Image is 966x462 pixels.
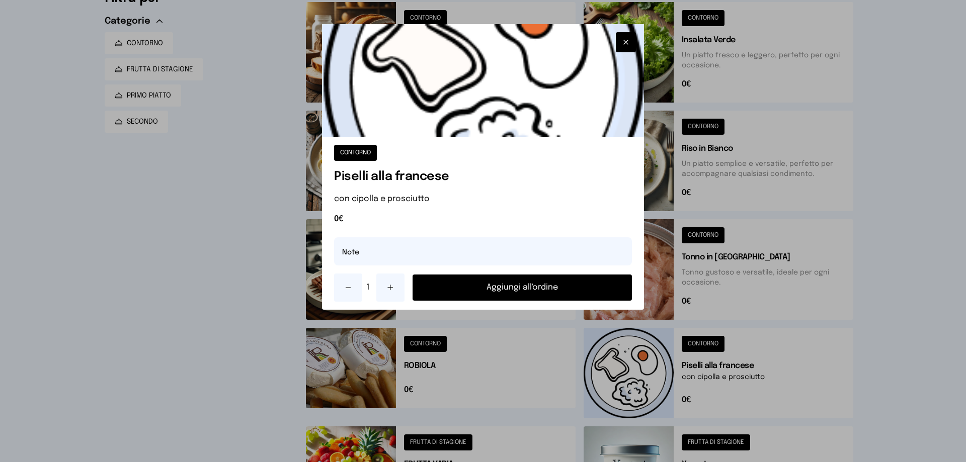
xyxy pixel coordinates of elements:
h1: Piselli alla francese [334,169,632,185]
img: placeholder-product.5564ca1.png [322,24,644,137]
p: con cipolla e prosciutto [334,193,632,205]
button: Aggiungi all'ordine [413,274,632,301]
button: CONTORNO [334,145,377,161]
span: 0€ [334,213,632,225]
span: 1 [366,282,372,294]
